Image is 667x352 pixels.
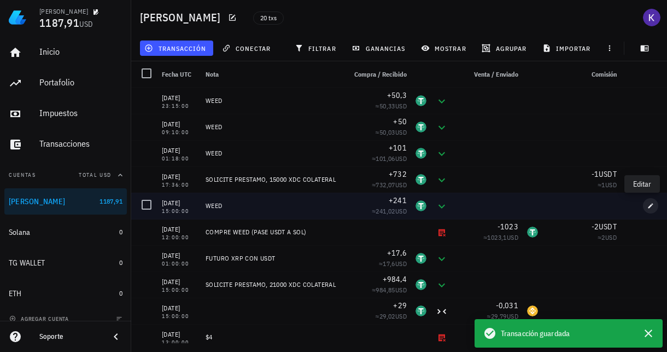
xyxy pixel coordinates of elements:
span: conectar [224,44,271,53]
span: Venta / Enviado [474,70,518,78]
div: BNB-icon [527,305,538,316]
span: mostrar [423,44,466,53]
span: -0,031 [496,301,519,310]
div: Nota [201,61,341,88]
div: WEED [206,123,337,131]
div: SOLICITE PRESTAMO, 21000 XDC COLATERAL [206,280,337,289]
span: -1 [592,169,599,179]
span: -1023 [498,222,518,232]
div: [DATE] [162,145,197,156]
div: 09:10:00 [162,130,197,135]
div: 01:00:00 [162,261,197,267]
span: ≈ [372,286,407,294]
button: filtrar [290,41,343,56]
div: USDT-icon [416,279,426,290]
a: Solana 0 [4,219,127,245]
div: USDT-icon [416,174,426,185]
div: avatar [643,9,660,26]
div: 01:18:00 [162,156,197,161]
span: ganancias [354,44,405,53]
div: 15:00:00 [162,209,197,214]
button: CuentasTotal USD [4,162,127,188]
span: USD [605,233,617,241]
span: USD [395,207,407,215]
a: ETH 0 [4,280,127,307]
span: USD [395,181,407,189]
span: agrupar [484,44,526,53]
span: 1187,91 [100,197,122,205]
div: 15:00:00 [162,314,197,319]
span: 50,33 [379,102,395,110]
span: ≈ [483,233,518,241]
span: 0 [119,228,122,236]
button: agregar cuenta [7,313,74,324]
div: [DATE] [162,303,197,314]
span: 17,6 [383,259,395,268]
div: [DATE] [162,198,197,209]
button: importar [537,41,598,56]
span: USD [395,259,407,268]
div: Venta / Enviado [453,61,523,88]
div: [DATE] [162,224,197,235]
div: Inicio [39,47,122,57]
span: USD [395,312,407,320]
div: [DATE] [162,276,197,287]
div: 15:00:00 [162,287,197,293]
div: USDT-icon [416,122,426,132]
span: 29,79 [491,312,507,320]
span: +50,3 [387,90,407,100]
div: Comisión [542,61,621,88]
div: WEED [206,96,337,105]
span: USDT [599,169,617,179]
img: LedgiFi [9,9,26,26]
span: ≈ [487,312,518,320]
button: agrupar [477,41,533,56]
span: USDT [599,222,617,232]
a: Inicio [4,39,127,66]
span: 241,02 [376,207,395,215]
span: 0 [119,258,122,267]
span: USD [395,128,407,136]
div: USDT-icon [527,227,538,238]
div: ETH [9,289,22,298]
span: 1187,91 [39,15,79,30]
div: 12:00:00 [162,235,197,240]
div: [PERSON_NAME] [9,197,65,206]
span: ≈ [372,154,407,163]
div: SOLICITE PRESTAMO, 15000 XDC COLATERAL [206,175,337,184]
span: ≈ [376,102,407,110]
span: +50 [393,117,407,126]
span: 1 [601,181,605,189]
span: ≈ [372,181,407,189]
span: 2 [601,233,605,241]
div: [DATE] [162,329,197,340]
div: Portafolio [39,77,122,88]
span: importar [545,44,591,53]
div: TG WALLET [9,258,45,268]
div: Fecha UTC [157,61,201,88]
span: filtrar [297,44,336,53]
div: [DATE] [162,250,197,261]
span: +17,6 [387,248,407,258]
div: Impuestos [39,108,122,118]
div: WEED [206,149,337,158]
span: +101 [389,143,407,153]
div: Compra / Recibido [341,61,411,88]
span: ≈ [379,259,407,268]
div: 17:36:00 [162,182,197,188]
a: Portafolio [4,70,127,96]
div: USDT-icon [416,200,426,211]
span: USD [79,19,93,29]
span: Fecha UTC [162,70,191,78]
span: USD [507,312,518,320]
span: USD [395,154,407,163]
span: USD [605,181,617,189]
div: USDT-icon [416,253,426,264]
span: 20 txs [260,12,277,24]
span: USD [507,233,518,241]
div: [PERSON_NAME] [39,7,88,16]
div: COMPRE WEED (PASE USDT A SOL) [206,228,337,236]
span: Total USD [79,171,112,178]
div: $4 [206,333,337,342]
span: 50,03 [379,128,395,136]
